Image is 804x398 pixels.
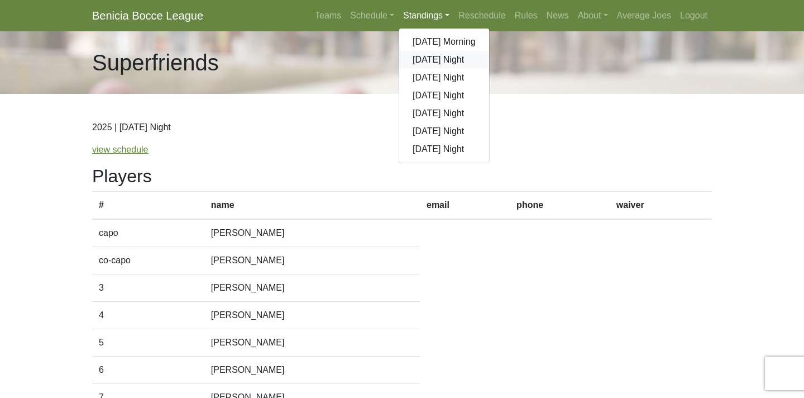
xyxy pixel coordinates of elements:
[204,247,420,274] td: [PERSON_NAME]
[92,192,204,220] th: #
[310,4,346,27] a: Teams
[399,140,489,158] a: [DATE] Night
[542,4,573,27] a: News
[399,122,489,140] a: [DATE] Night
[92,4,203,27] a: Benicia Bocce League
[399,69,489,87] a: [DATE] Night
[612,4,676,27] a: Average Joes
[399,105,489,122] a: [DATE] Night
[573,4,612,27] a: About
[204,192,420,220] th: name
[204,274,420,302] td: [PERSON_NAME]
[399,87,489,105] a: [DATE] Night
[92,274,204,302] td: 3
[399,28,490,163] div: Standings
[204,357,420,384] td: [PERSON_NAME]
[420,192,510,220] th: email
[92,145,149,154] a: view schedule
[92,302,204,329] td: 4
[204,219,420,247] td: [PERSON_NAME]
[92,165,712,187] h2: Players
[510,4,542,27] a: Rules
[92,247,204,274] td: co-capo
[399,33,489,51] a: [DATE] Morning
[204,329,420,357] td: [PERSON_NAME]
[346,4,399,27] a: Schedule
[399,51,489,69] a: [DATE] Night
[510,192,610,220] th: phone
[92,329,204,357] td: 5
[92,219,204,247] td: capo
[92,357,204,384] td: 6
[676,4,712,27] a: Logout
[454,4,510,27] a: Reschedule
[610,192,712,220] th: waiver
[92,49,219,76] h1: Superfriends
[92,121,712,134] p: 2025 | [DATE] Night
[204,302,420,329] td: [PERSON_NAME]
[399,4,454,27] a: Standings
